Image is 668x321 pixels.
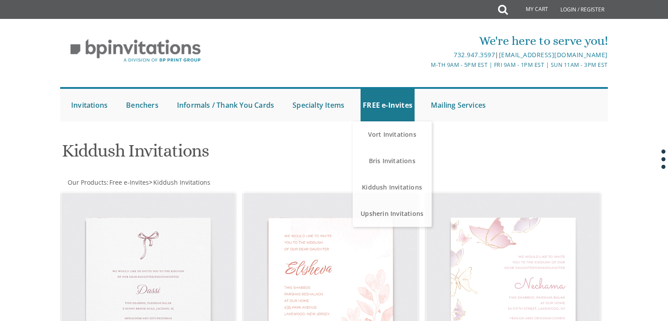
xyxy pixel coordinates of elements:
[243,32,608,50] div: We're here to serve you!
[290,89,347,121] a: Specialty Items
[353,174,432,201] a: Kiddush Invitations
[353,121,432,148] a: Vort Invitations
[353,148,432,174] a: Bris Invitations
[243,50,608,60] div: |
[429,89,488,121] a: Mailing Services
[614,266,668,308] iframe: chat widget
[153,178,210,186] span: Kiddush Invitations
[108,178,149,186] a: Free e-Invites
[175,89,276,121] a: Informals / Thank You Cards
[499,51,608,59] a: [EMAIL_ADDRESS][DOMAIN_NAME]
[67,178,107,186] a: Our Products
[152,178,210,186] a: Kiddush Invitations
[124,89,161,121] a: Benchers
[60,33,211,69] img: BP Invitation Loft
[353,201,432,227] a: Upsherin Invitations
[60,178,334,187] div: :
[361,89,415,121] a: FREE e-Invites
[149,178,210,186] span: >
[62,141,420,167] h1: Kiddush Invitations
[69,89,110,121] a: Invitations
[243,60,608,69] div: M-Th 9am - 5pm EST | Fri 9am - 1pm EST | Sun 11am - 3pm EST
[507,1,554,18] a: My Cart
[454,51,495,59] a: 732.947.3597
[109,178,149,186] span: Free e-Invites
